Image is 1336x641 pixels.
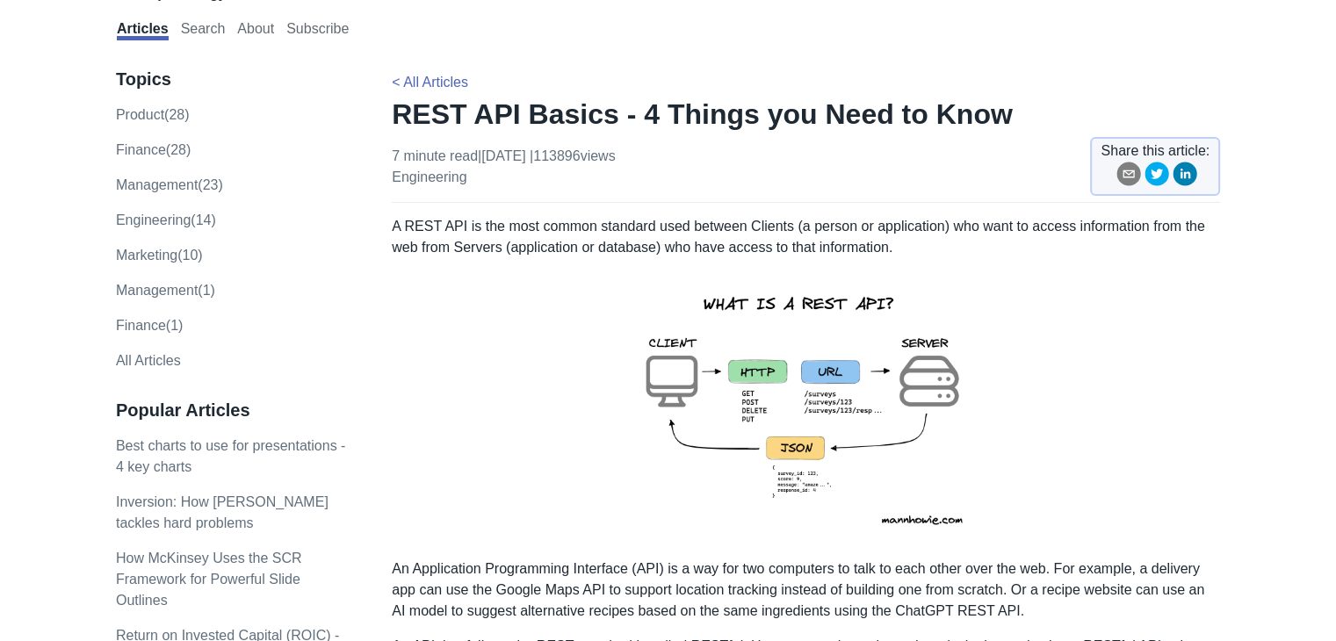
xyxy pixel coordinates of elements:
h1: REST API Basics - 4 Things you Need to Know [392,97,1220,132]
a: management(23) [116,177,223,192]
button: linkedin [1173,162,1197,192]
a: marketing(10) [116,248,203,263]
span: | 113896 views [530,148,616,163]
h3: Popular Articles [116,400,355,421]
a: Subscribe [286,21,349,40]
a: Inversion: How [PERSON_NAME] tackles hard problems [116,494,329,530]
a: Articles [117,21,169,40]
a: engineering [392,169,466,184]
h3: Topics [116,68,355,90]
a: Best charts to use for presentations - 4 key charts [116,438,345,474]
button: twitter [1145,162,1169,192]
a: How McKinsey Uses the SCR Framework for Powerful Slide Outlines [116,551,302,608]
a: Search [181,21,226,40]
span: Share this article: [1101,140,1210,162]
a: finance(28) [116,142,191,157]
p: 7 minute read | [DATE] [392,146,615,188]
a: Management(1) [116,283,215,298]
a: Finance(1) [116,318,183,333]
a: < All Articles [392,75,468,90]
a: All Articles [116,353,181,368]
a: product(28) [116,107,190,122]
button: email [1116,162,1141,192]
p: A REST API is the most common standard used between Clients (a person or application) who want to... [392,216,1220,258]
a: engineering(14) [116,212,216,227]
p: An Application Programming Interface (API) is a way for two computers to talk to each other over ... [392,558,1220,622]
img: rest-api [614,272,999,544]
a: About [237,21,274,40]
